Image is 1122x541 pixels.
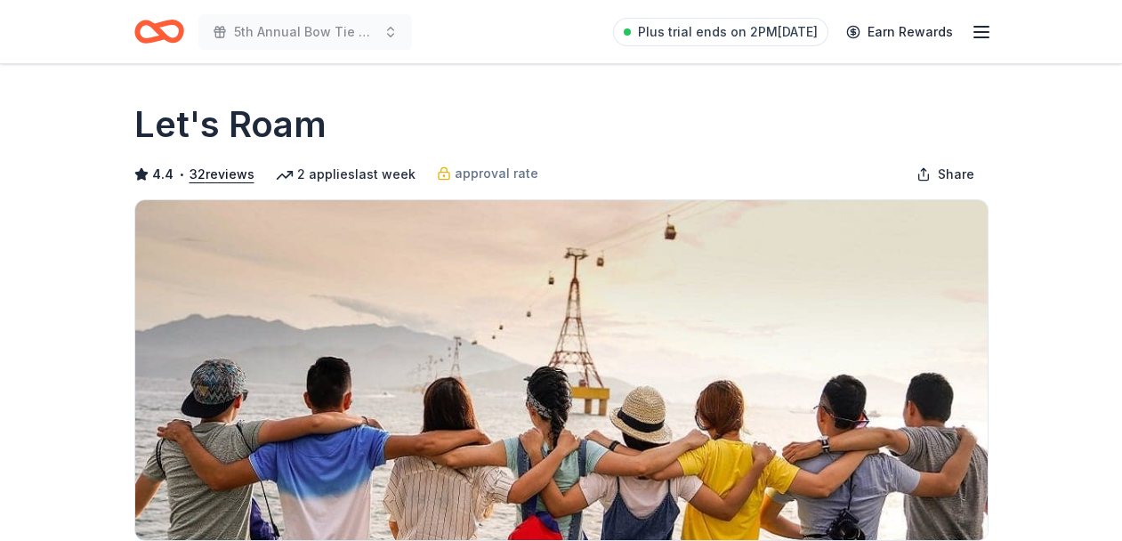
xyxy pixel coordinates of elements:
button: 5th Annual Bow Tie Bash [198,14,412,50]
a: approval rate [437,163,538,184]
h1: Let's Roam [134,100,327,149]
div: 2 applies last week [276,164,416,185]
a: Plus trial ends on 2PM[DATE] [613,18,828,46]
span: Share [938,164,974,185]
span: approval rate [455,163,538,184]
span: 4.4 [152,164,174,185]
a: Home [134,11,184,52]
button: Share [902,157,989,192]
img: Image for Let's Roam [135,200,988,540]
span: • [178,167,184,182]
button: 32reviews [190,164,254,185]
a: Earn Rewards [835,16,964,48]
span: Plus trial ends on 2PM[DATE] [638,21,818,43]
span: 5th Annual Bow Tie Bash [234,21,376,43]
